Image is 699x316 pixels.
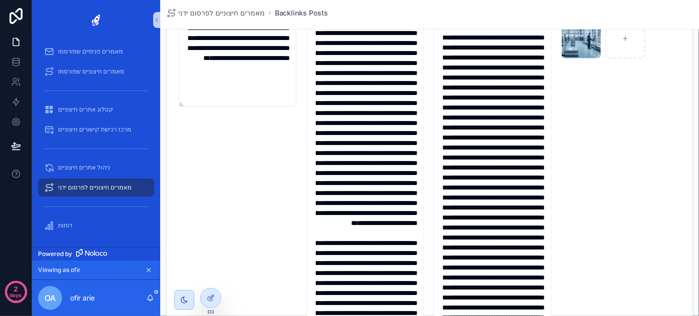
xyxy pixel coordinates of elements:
[38,178,154,196] a: מאמרים חיצוניים לפרסום ידני
[14,284,18,294] p: 2
[38,42,154,60] a: מאמרים פנימיים שפורסמו
[58,105,113,113] span: קטלוג אתרים חיצוניים
[87,12,106,28] img: App logo
[38,62,154,80] a: מאמרים חיצוניים שפורסמו
[275,8,328,18] a: Backlinks Posts
[58,67,124,75] span: מאמרים חיצוניים שפורסמו
[58,163,110,171] span: ניהול אתרים חיצוניים
[32,40,160,247] div: scrollable content
[58,183,132,191] span: מאמרים חיצוניים לפרסום ידני
[58,125,131,133] span: מרכז רכישת קישורים חיצוניים
[178,8,265,18] span: מאמרים חיצוניים לפרסום ידני
[38,100,154,118] a: קטלוג אתרים חיצוניים
[38,216,154,234] a: דוחות
[70,293,95,303] p: ofir arie
[58,221,73,229] span: דוחות
[38,158,154,176] a: ניהול אתרים חיצוניים
[38,120,154,138] a: מרכז רכישת קישורים חיצוניים
[32,247,160,260] a: Powered by
[10,288,22,302] p: days
[166,8,265,18] a: מאמרים חיצוניים לפרסום ידני
[58,47,123,55] span: מאמרים פנימיים שפורסמו
[38,266,81,274] span: Viewing as ofir
[38,250,72,258] span: Powered by
[45,292,56,304] span: oa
